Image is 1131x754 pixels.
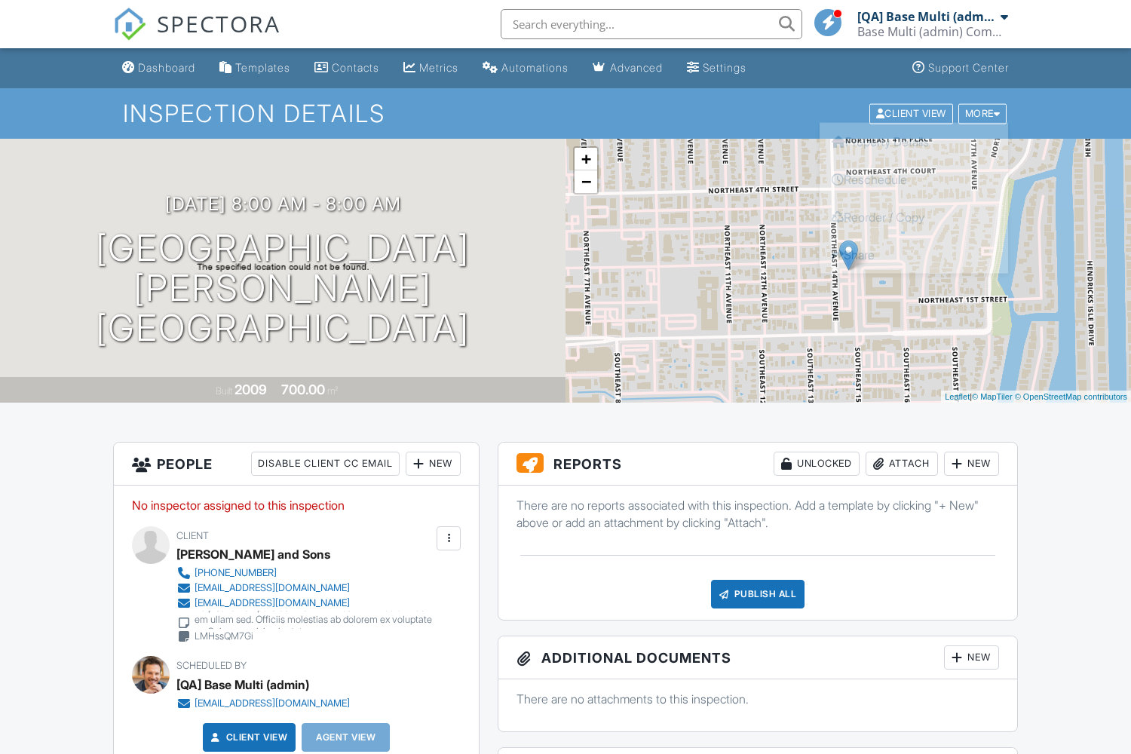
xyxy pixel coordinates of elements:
a: Leaflet [945,392,970,401]
a: [EMAIL_ADDRESS][DOMAIN_NAME] [176,696,350,711]
div: LMHssQM7Gi [195,630,253,642]
div: New [406,452,461,476]
a: Automations (Basic) [477,54,575,82]
div: [EMAIL_ADDRESS][DOMAIN_NAME] [195,697,350,710]
span: Scheduled By [176,660,247,671]
div: Support Center [928,61,1009,74]
img: The Best Home Inspection Software - Spectora [113,8,146,41]
h3: Additional Documents [498,636,1017,679]
div: [EMAIL_ADDRESS][DOMAIN_NAME] [195,582,350,594]
a: Client View [868,107,957,118]
a: Settings [681,54,752,82]
div: Advanced [610,61,663,74]
a: © MapTiler [972,392,1013,401]
input: Search everything... [501,9,802,39]
div: Unlocked [774,452,860,476]
a: Templates [213,54,296,82]
a: Cancel [820,273,1008,311]
div: Disable Client CC Email [251,452,400,476]
div: [PHONE_NUMBER] [195,567,277,579]
h3: Reports [498,443,1017,486]
div: Adipisci et tempore beatae nulla. Nostrum ut odio unde rem ullam sed. Officiis molestias ab dolor... [195,602,433,638]
div: Dashboard [138,61,195,74]
h1: Inspection Details [123,100,1008,127]
div: [EMAIL_ADDRESS][DOMAIN_NAME] [195,597,350,609]
span: Built [216,385,232,397]
div: 2009 [234,382,267,397]
a: SPECTORA [113,20,280,52]
p: There are no attachments to this inspection. [516,691,999,707]
div: [QA] Base Multi (admin) [176,673,309,696]
div: More [958,103,1007,124]
a: Property Details [820,122,1008,160]
div: [QA] Base Multi (admin) [857,9,997,24]
a: Contacts [308,54,385,82]
div: New [944,645,999,670]
a: Reschedule [820,160,1008,198]
a: Share [820,235,1008,273]
div: Attach [866,452,938,476]
div: 700.00 [281,382,325,397]
div: Base Multi (admin) Company [857,24,1008,39]
a: © OpenStreetMap contributors [1015,392,1127,401]
h3: [DATE] 8:00 am - 8:00 am [165,194,401,214]
div: Metrics [419,61,458,74]
div: Automations [501,61,569,74]
p: There are no reports associated with this inspection. Add a template by clicking "+ New" above or... [516,497,999,531]
a: Zoom in [575,148,597,170]
a: Support Center [906,54,1015,82]
div: Contacts [332,61,379,74]
div: Client View [869,103,953,124]
a: Reorder / Copy [820,198,1008,235]
div: | [941,391,1131,403]
a: Metrics [397,54,464,82]
div: Settings [703,61,746,74]
a: [EMAIL_ADDRESS][DOMAIN_NAME] [176,596,433,611]
div: New [944,452,999,476]
h3: People [114,443,479,486]
a: Client View [208,730,288,745]
span: Client [176,530,209,541]
p: No inspector assigned to this inspection [132,497,461,513]
div: [PERSON_NAME] and Sons [176,543,330,565]
h1: [GEOGRAPHIC_DATA][PERSON_NAME] [GEOGRAPHIC_DATA] [24,228,541,348]
a: [PHONE_NUMBER] [176,565,433,581]
a: Zoom out [575,170,597,193]
a: Advanced [587,54,669,82]
div: Templates [235,61,290,74]
span: m² [327,385,339,397]
a: Dashboard [116,54,201,82]
a: [EMAIL_ADDRESS][DOMAIN_NAME] [176,581,433,596]
span: SPECTORA [157,8,280,39]
div: Publish All [711,580,805,608]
